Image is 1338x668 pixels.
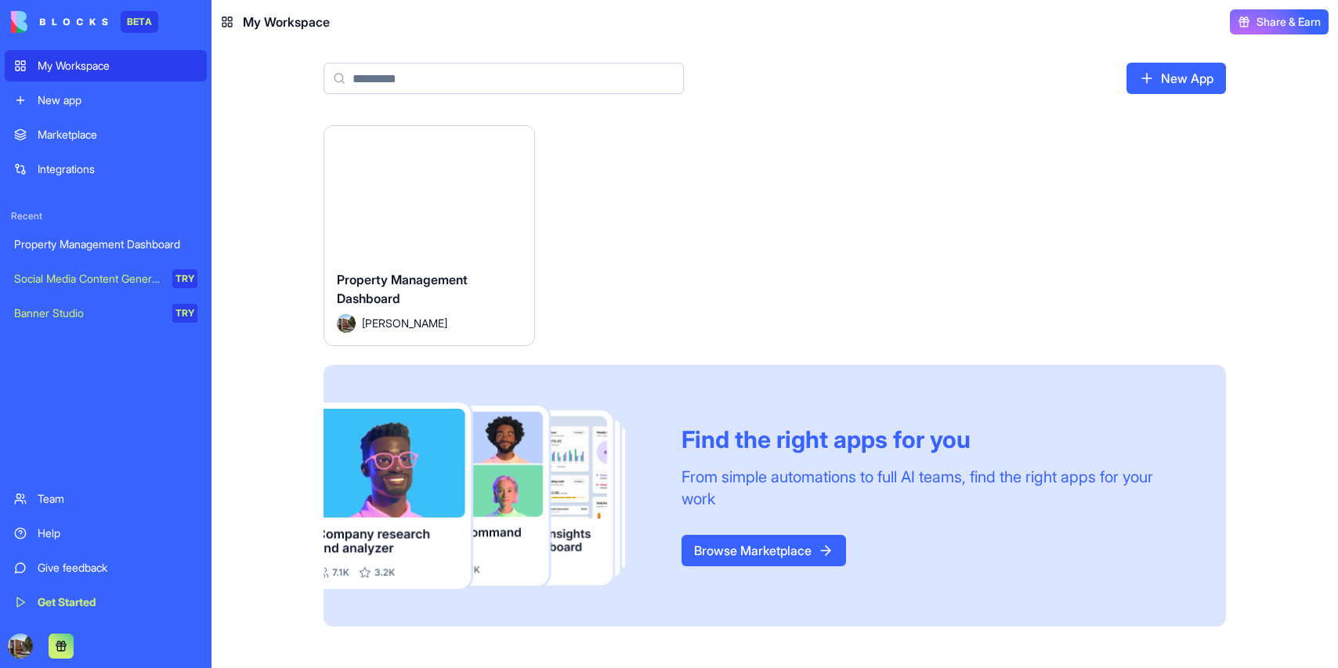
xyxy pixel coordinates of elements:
[38,161,197,177] div: Integrations
[5,153,207,185] a: Integrations
[337,272,468,306] span: Property Management Dashboard
[5,298,207,329] a: Banner StudioTRY
[5,483,207,515] a: Team
[14,271,161,287] div: Social Media Content Generator
[243,13,330,31] span: My Workspace
[38,127,197,143] div: Marketplace
[38,594,197,610] div: Get Started
[172,304,197,323] div: TRY
[5,552,207,583] a: Give feedback
[362,315,447,331] span: [PERSON_NAME]
[682,466,1188,510] div: From simple automations to full AI teams, find the right apps for your work
[1126,63,1226,94] a: New App
[1230,9,1329,34] button: Share & Earn
[5,229,207,260] a: Property Management Dashboard
[38,58,197,74] div: My Workspace
[8,634,33,659] img: ACg8ocI3iN2EvMXak_SCsLvJfSWb2MdaMp1gkP1m4Fni7Et9EyLMhJlZ=s96-c
[38,92,197,108] div: New app
[5,210,207,222] span: Recent
[38,525,197,541] div: Help
[11,11,108,33] img: logo
[5,119,207,150] a: Marketplace
[1257,14,1321,30] span: Share & Earn
[682,425,1188,453] div: Find the right apps for you
[38,491,197,507] div: Team
[5,263,207,294] a: Social Media Content GeneratorTRY
[5,587,207,618] a: Get Started
[11,11,158,33] a: BETA
[14,305,161,321] div: Banner Studio
[682,535,846,566] a: Browse Marketplace
[14,237,197,252] div: Property Management Dashboard
[172,269,197,288] div: TRY
[337,314,356,333] img: Avatar
[5,50,207,81] a: My Workspace
[5,85,207,116] a: New app
[324,125,535,346] a: Property Management DashboardAvatar[PERSON_NAME]
[121,11,158,33] div: BETA
[5,518,207,549] a: Help
[38,560,197,576] div: Give feedback
[324,403,656,590] img: Frame_181_egmpey.png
